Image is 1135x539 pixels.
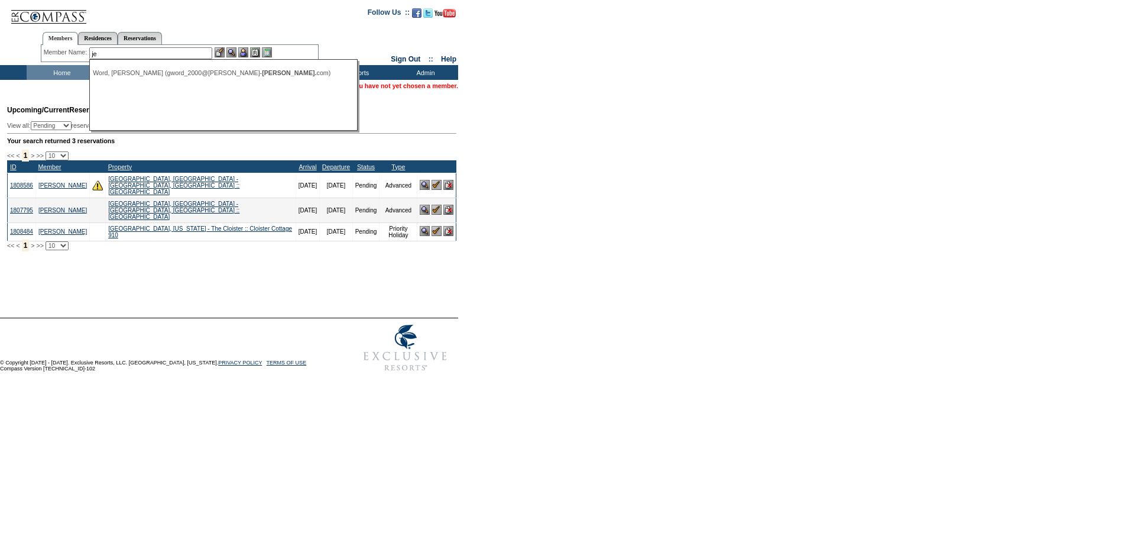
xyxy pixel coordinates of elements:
[423,8,433,18] img: Follow us on Twitter
[423,12,433,19] a: Follow us on Twitter
[320,173,352,198] td: [DATE]
[31,152,34,159] span: >
[10,207,33,214] a: 1807795
[10,163,17,170] a: ID
[27,65,95,80] td: Home
[38,207,87,214] a: [PERSON_NAME]
[267,360,307,366] a: TERMS OF USE
[44,47,89,57] div: Member Name:
[441,55,456,63] a: Help
[380,198,417,222] td: Advanced
[443,205,453,215] img: Cancel Reservation
[226,47,236,57] img: View
[7,242,14,249] span: <<
[218,360,262,366] a: PRIVACY POLICY
[250,47,260,57] img: Reservations
[352,222,380,241] td: Pending
[432,180,442,190] img: Confirm Reservation
[352,198,380,222] td: Pending
[299,163,316,170] a: Arrival
[443,180,453,190] img: Cancel Reservation
[108,225,292,238] a: [GEOGRAPHIC_DATA], [US_STATE] - The Cloister :: Cloister Cottage 910
[10,182,33,189] a: 1808586
[38,182,87,189] a: [PERSON_NAME]
[443,226,453,236] img: Cancel Reservation
[16,152,20,159] span: <
[262,47,272,57] img: b_calculator.gif
[420,180,430,190] img: View Reservation
[412,8,421,18] img: Become our fan on Facebook
[215,47,225,57] img: b_edit.gif
[391,55,420,63] a: Sign Out
[432,226,442,236] img: Confirm Reservation
[262,69,316,76] span: [PERSON_NAME].
[412,12,421,19] a: Become our fan on Facebook
[108,163,132,170] a: Property
[31,242,34,249] span: >
[391,163,405,170] a: Type
[429,55,433,63] span: ::
[434,9,456,18] img: Subscribe to our YouTube Channel
[352,318,458,377] img: Exclusive Resorts
[357,163,375,170] a: Status
[7,106,69,114] span: Upcoming/Current
[38,228,87,235] a: [PERSON_NAME]
[7,121,300,130] div: View all: reservations owned by:
[434,12,456,19] a: Subscribe to our YouTube Channel
[38,163,61,170] a: Member
[296,222,319,241] td: [DATE]
[108,176,239,195] a: [GEOGRAPHIC_DATA], [GEOGRAPHIC_DATA] - [GEOGRAPHIC_DATA], [GEOGRAPHIC_DATA] :: [GEOGRAPHIC_DATA]
[22,240,30,251] span: 1
[352,82,458,89] span: You have not yet chosen a member.
[352,173,380,198] td: Pending
[322,163,350,170] a: Departure
[10,228,33,235] a: 1808484
[432,205,442,215] img: Confirm Reservation
[368,7,410,21] td: Follow Us ::
[7,106,114,114] span: Reservations
[22,150,30,162] span: 1
[118,32,162,44] a: Reservations
[92,180,103,191] img: There are insufficient days and/or tokens to cover this reservation
[296,173,319,198] td: [DATE]
[78,32,118,44] a: Residences
[238,47,248,57] img: Impersonate
[36,242,43,249] span: >>
[390,65,458,80] td: Admin
[320,222,352,241] td: [DATE]
[108,201,239,220] a: [GEOGRAPHIC_DATA], [GEOGRAPHIC_DATA] - [GEOGRAPHIC_DATA], [GEOGRAPHIC_DATA] :: [GEOGRAPHIC_DATA]
[93,69,353,76] div: Word, [PERSON_NAME] (gword_2000@[PERSON_NAME]- com)
[43,32,79,45] a: Members
[296,198,319,222] td: [DATE]
[36,152,43,159] span: >>
[380,173,417,198] td: Advanced
[7,137,456,144] div: Your search returned 3 reservations
[16,242,20,249] span: <
[380,222,417,241] td: Priority Holiday
[420,205,430,215] img: View Reservation
[7,152,14,159] span: <<
[420,226,430,236] img: View Reservation
[320,198,352,222] td: [DATE]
